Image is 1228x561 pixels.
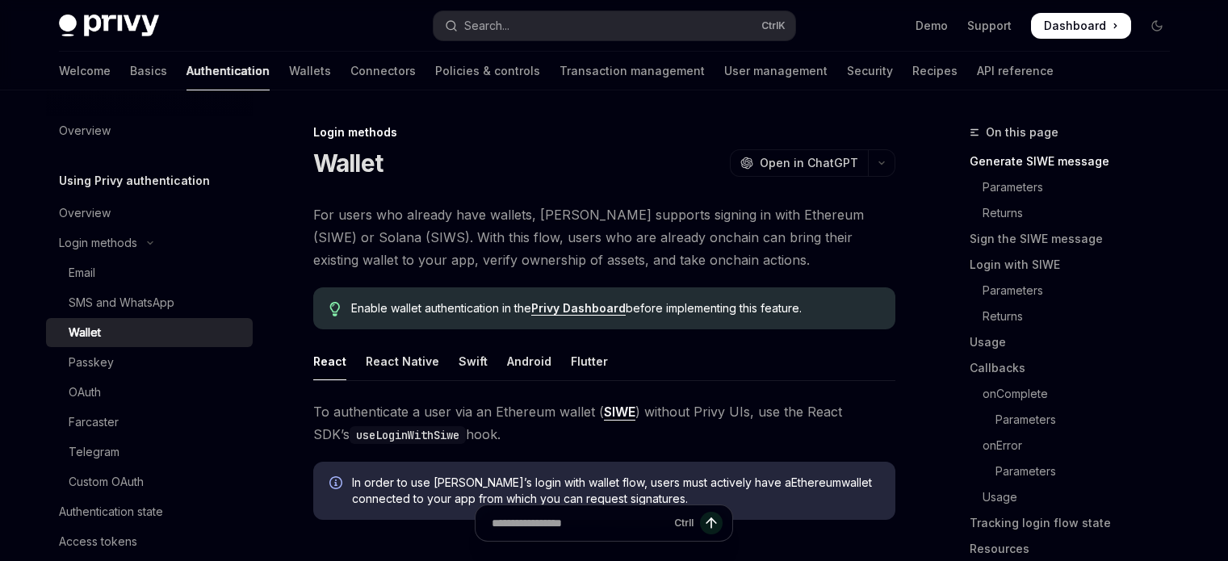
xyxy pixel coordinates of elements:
[59,121,111,140] div: Overview
[531,301,626,316] a: Privy Dashboard
[1044,18,1106,34] span: Dashboard
[46,116,253,145] a: Overview
[916,18,948,34] a: Demo
[977,52,1054,90] a: API reference
[46,378,253,407] a: OAuth
[46,467,253,496] a: Custom OAuth
[69,472,144,492] div: Custom OAuth
[46,228,253,257] button: Toggle Login methods section
[329,302,341,316] svg: Tip
[366,342,439,380] div: React Native
[761,19,786,32] span: Ctrl K
[46,408,253,437] a: Farcaster
[970,407,1183,433] a: Parameters
[313,400,895,446] span: To authenticate a user via an Ethereum wallet ( ) without Privy UIs, use the React SDK’s hook.
[313,203,895,271] span: For users who already have wallets, [PERSON_NAME] supports signing in with Ethereum (SIWE) or Sol...
[724,52,828,90] a: User management
[970,458,1183,484] a: Parameters
[970,149,1183,174] a: Generate SIWE message
[1144,13,1170,39] button: Toggle dark mode
[69,263,95,283] div: Email
[69,412,119,432] div: Farcaster
[46,318,253,347] a: Wallet
[313,124,895,140] div: Login methods
[59,52,111,90] a: Welcome
[912,52,958,90] a: Recipes
[69,353,114,372] div: Passkey
[730,149,868,177] button: Open in ChatGPT
[847,52,893,90] a: Security
[970,433,1183,458] a: onError
[970,355,1183,381] a: Callbacks
[507,342,551,380] div: Android
[459,342,488,380] div: Swift
[313,149,383,178] h1: Wallet
[967,18,1012,34] a: Support
[464,16,509,36] div: Search...
[352,475,879,507] span: In order to use [PERSON_NAME]’s login with wallet flow, users must actively have a Ethereum walle...
[970,200,1183,226] a: Returns
[46,288,253,317] a: SMS and WhatsApp
[560,52,705,90] a: Transaction management
[46,199,253,228] a: Overview
[604,404,635,421] a: SIWE
[970,381,1183,407] a: onComplete
[492,505,668,541] input: Ask a question...
[313,342,346,380] div: React
[351,300,878,316] span: Enable wallet authentication in the before implementing this feature.
[350,426,466,444] code: useLoginWithSiwe
[986,123,1058,142] span: On this page
[46,437,253,467] a: Telegram
[700,512,723,534] button: Send message
[46,348,253,377] a: Passkey
[69,442,119,462] div: Telegram
[46,497,253,526] a: Authentication state
[970,278,1183,304] a: Parameters
[69,383,101,402] div: OAuth
[46,527,253,556] a: Access tokens
[970,226,1183,252] a: Sign the SIWE message
[59,171,210,190] h5: Using Privy authentication
[59,502,163,521] div: Authentication state
[760,155,858,171] span: Open in ChatGPT
[970,304,1183,329] a: Returns
[59,233,137,253] div: Login methods
[187,52,270,90] a: Authentication
[329,476,346,492] svg: Info
[970,510,1183,536] a: Tracking login flow state
[571,342,608,380] div: Flutter
[970,252,1183,278] a: Login with SIWE
[434,11,795,40] button: Open search
[435,52,540,90] a: Policies & controls
[59,15,159,37] img: dark logo
[59,203,111,223] div: Overview
[970,174,1183,200] a: Parameters
[970,329,1183,355] a: Usage
[1031,13,1131,39] a: Dashboard
[970,484,1183,510] a: Usage
[350,52,416,90] a: Connectors
[130,52,167,90] a: Basics
[59,532,137,551] div: Access tokens
[46,258,253,287] a: Email
[289,52,331,90] a: Wallets
[69,323,101,342] div: Wallet
[69,293,174,312] div: SMS and WhatsApp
